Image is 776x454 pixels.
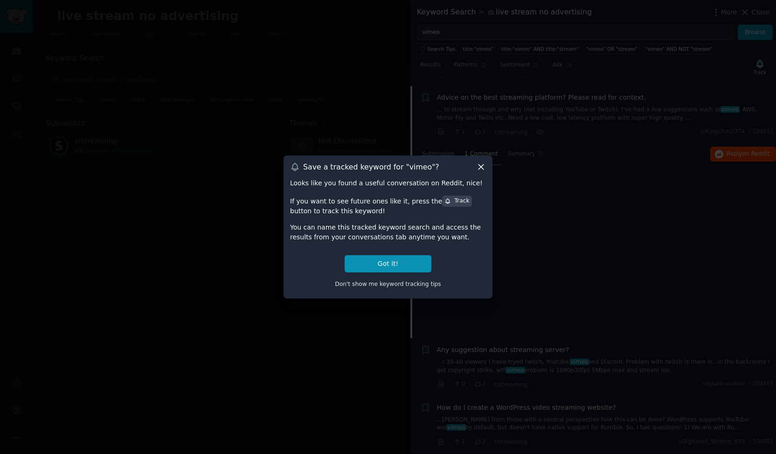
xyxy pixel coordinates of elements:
div: You can name this tracked keyword search and access the results from your conversations tab anyti... [290,223,486,242]
div: If you want to see future ones like it, press the button to track this keyword! [290,195,486,216]
div: Looks like you found a useful conversation on Reddit, nice! [290,178,486,188]
button: Got it! [345,255,431,272]
span: Don't show me keyword tracking tips [335,281,441,287]
div: Track [444,197,469,205]
h3: Save a tracked keyword for " vimeo "? [303,162,439,172]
